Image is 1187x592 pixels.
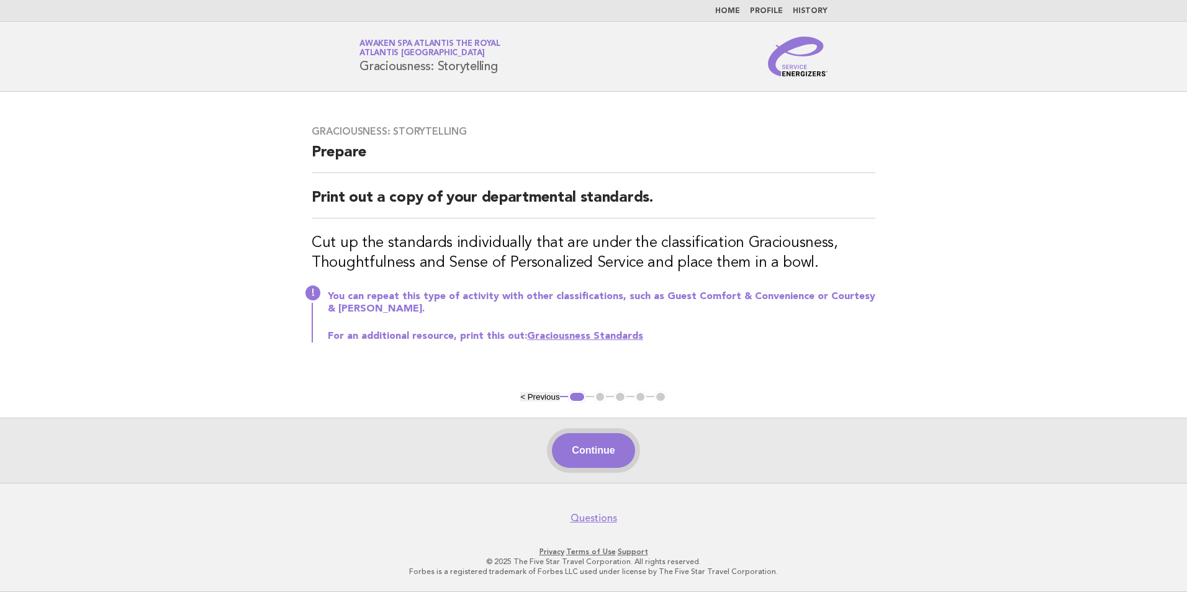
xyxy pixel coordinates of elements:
[214,547,973,557] p: · ·
[539,547,564,556] a: Privacy
[359,50,485,58] span: Atlantis [GEOGRAPHIC_DATA]
[214,567,973,576] p: Forbes is a registered trademark of Forbes LLC used under license by The Five Star Travel Corpora...
[750,7,783,15] a: Profile
[312,125,875,138] h3: Graciousness: Storytelling
[571,512,617,524] a: Questions
[328,290,875,315] p: You can repeat this type of activity with other classifications, such as Guest Comfort & Convenie...
[359,40,500,57] a: Awaken SPA Atlantis the RoyalAtlantis [GEOGRAPHIC_DATA]
[566,547,616,556] a: Terms of Use
[793,7,828,15] a: History
[520,392,559,401] button: < Previous
[768,37,828,76] img: Service Energizers
[618,547,648,556] a: Support
[715,7,740,15] a: Home
[312,143,875,173] h2: Prepare
[312,188,875,218] h2: Print out a copy of your departmental standards.
[328,330,875,343] p: For an additional resource, print this out:
[214,557,973,567] p: © 2025 The Five Star Travel Corporation. All rights reserved.
[552,433,634,468] button: Continue
[359,40,500,73] h1: Graciousness: Storytelling
[527,331,643,341] a: Graciousness Standards
[568,391,586,403] button: 1
[312,233,875,273] h3: Cut up the standards individually that are under the classification Graciousness, Thoughtfulness ...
